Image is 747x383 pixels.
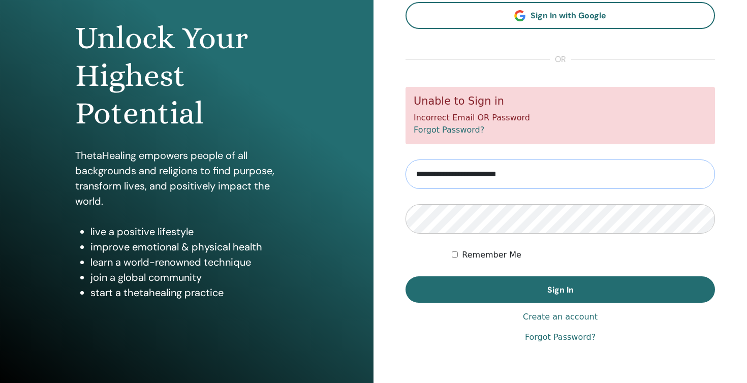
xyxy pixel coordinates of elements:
[90,224,299,239] li: live a positive lifestyle
[406,2,715,29] a: Sign In with Google
[531,10,606,21] span: Sign In with Google
[90,270,299,285] li: join a global community
[75,19,299,133] h1: Unlock Your Highest Potential
[462,249,521,261] label: Remember Me
[414,125,484,135] a: Forgot Password?
[90,285,299,300] li: start a thetahealing practice
[406,87,715,144] div: Incorrect Email OR Password
[90,239,299,254] li: improve emotional & physical health
[90,254,299,270] li: learn a world-renowned technique
[550,53,571,66] span: or
[75,148,299,209] p: ThetaHealing empowers people of all backgrounds and religions to find purpose, transform lives, a...
[414,95,707,108] h5: Unable to Sign in
[547,284,574,295] span: Sign In
[525,331,596,343] a: Forgot Password?
[523,311,598,323] a: Create an account
[452,249,715,261] div: Keep me authenticated indefinitely or until I manually logout
[406,276,715,303] button: Sign In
